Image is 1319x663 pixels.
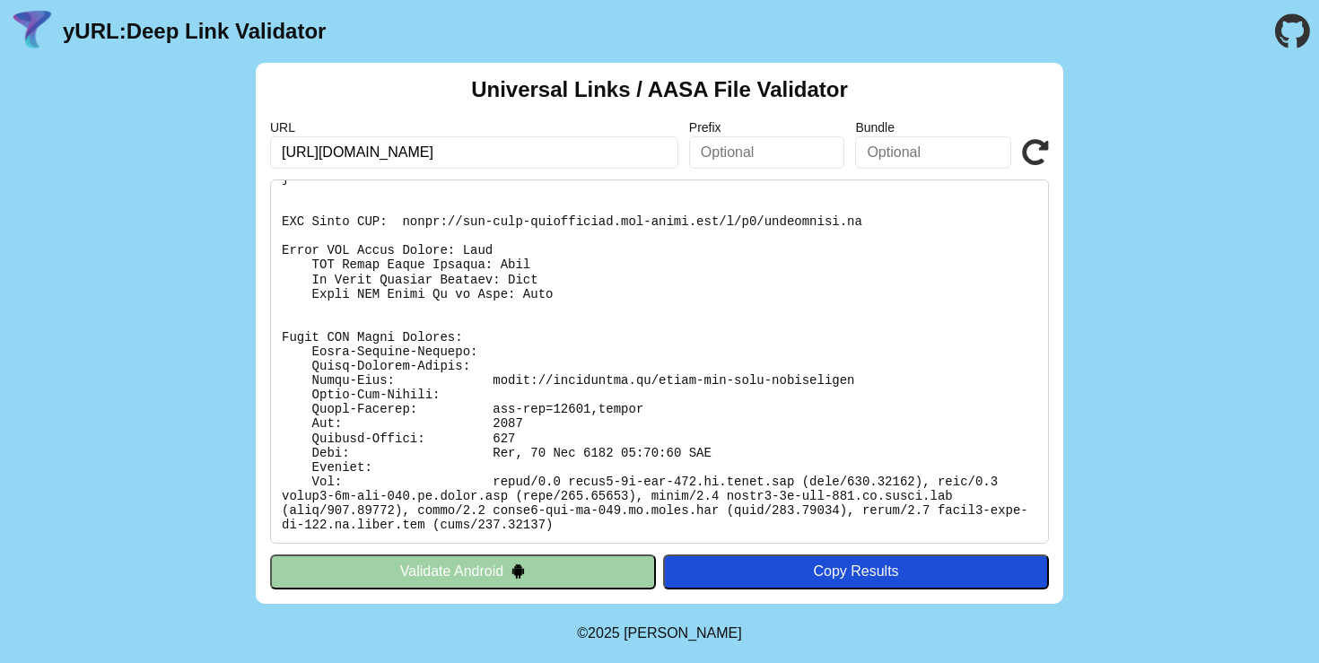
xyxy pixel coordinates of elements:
button: Copy Results [663,554,1049,589]
input: Optional [689,136,845,169]
input: Optional [855,136,1011,169]
label: URL [270,120,678,135]
input: Required [270,136,678,169]
a: Michael Ibragimchayev's Personal Site [624,625,742,641]
h2: Universal Links / AASA File Validator [471,77,848,102]
button: Validate Android [270,554,656,589]
span: 2025 [588,625,620,641]
footer: © [577,604,741,663]
label: Bundle [855,120,1011,135]
pre: Lorem ipsu do: sitam://consectetu.ad/elits-doe-temp-incididuntu La Etdolore: Magn Aliquae-admi: [... [270,179,1049,544]
div: Copy Results [672,563,1040,580]
a: yURL:Deep Link Validator [63,19,326,44]
img: droidIcon.svg [511,563,526,579]
label: Prefix [689,120,845,135]
img: yURL Logo [9,8,56,55]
